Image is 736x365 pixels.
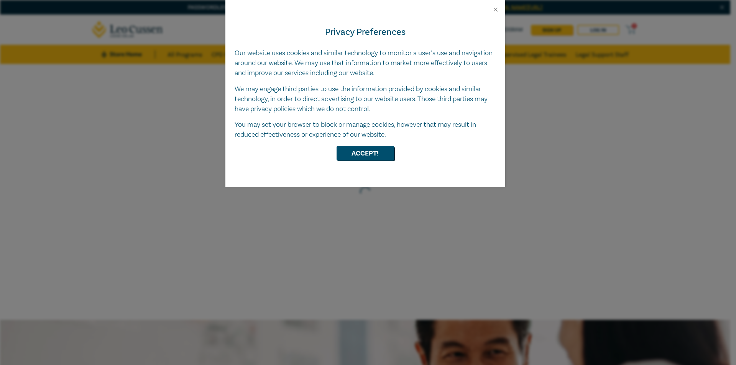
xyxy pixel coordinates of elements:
[235,120,496,140] p: You may set your browser to block or manage cookies, however that may result in reduced effective...
[337,146,394,160] button: Accept!
[492,6,499,13] button: Close
[235,84,496,114] p: We may engage third parties to use the information provided by cookies and similar technology, in...
[235,25,496,39] h4: Privacy Preferences
[235,48,496,78] p: Our website uses cookies and similar technology to monitor a user’s use and navigation around our...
